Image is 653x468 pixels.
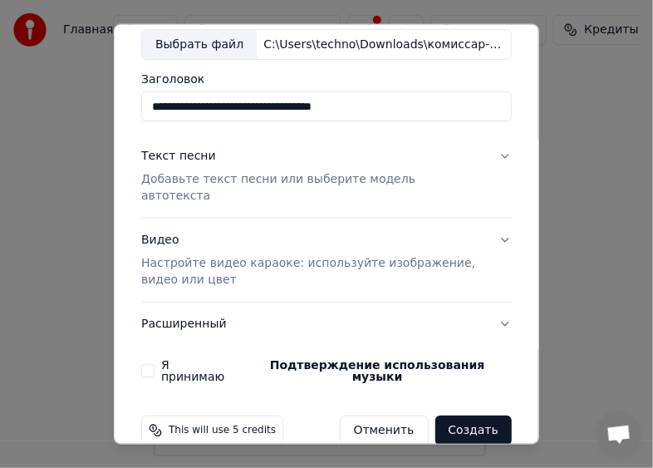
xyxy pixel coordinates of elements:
[141,303,512,346] button: Расширенный
[435,416,512,446] button: Создать
[141,148,216,165] div: Текст песни
[340,416,429,446] button: Отменить
[141,135,512,218] button: Текст песниДобавьте текст песни или выберите модель автотекста
[141,255,485,288] p: Настройте видео караоке: используйте изображение, видео или цвет
[243,359,512,382] button: Я принимаю
[169,424,276,437] span: This will use 5 credits
[161,359,512,382] label: Я принимаю
[141,219,512,302] button: ВидеоНастройте видео караоке: используйте изображение, видео или цвет
[141,171,485,204] p: Добавьте текст песни или выберите модель автотекста
[141,232,485,288] div: Видео
[142,29,257,59] div: Выбрать файл
[257,36,511,52] div: C:\Users\techno\Downloads\комиссар-комиссар-наташка-минус-мастер.mp3
[141,73,512,85] label: Заголовок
